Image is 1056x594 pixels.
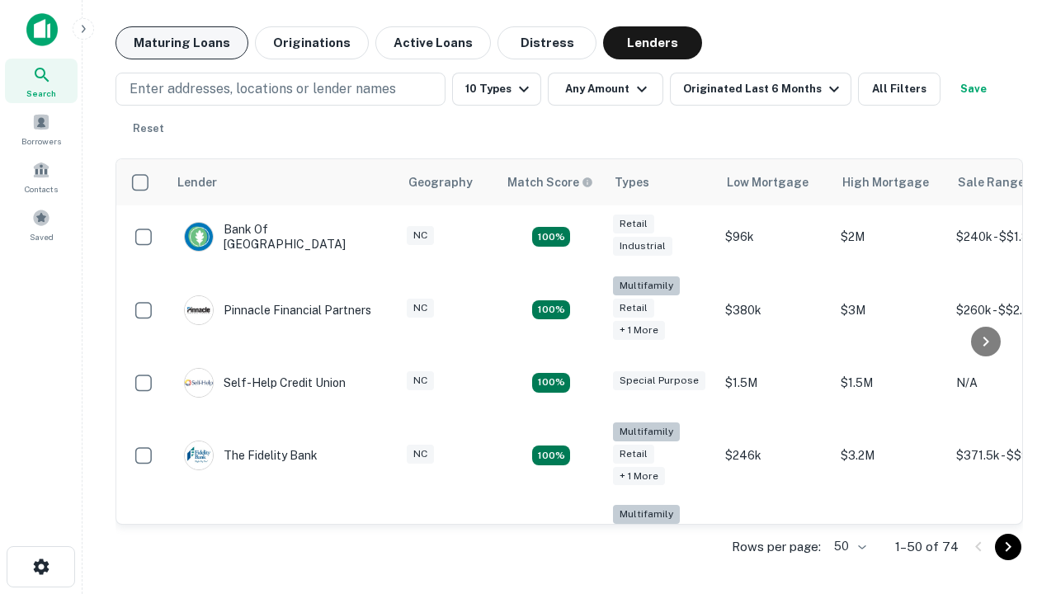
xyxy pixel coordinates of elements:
span: Borrowers [21,134,61,148]
button: Originations [255,26,369,59]
th: Capitalize uses an advanced AI algorithm to match your search with the best lender. The match sco... [497,159,605,205]
button: Save your search to get updates of matches that match your search criteria. [947,73,1000,106]
div: Matching Properties: 11, hasApolloMatch: undefined [532,373,570,393]
div: Retail [613,445,654,464]
button: All Filters [858,73,940,106]
iframe: Chat Widget [973,409,1056,488]
img: picture [185,223,213,251]
div: Multifamily [613,505,680,524]
div: Multifamily [613,422,680,441]
img: capitalize-icon.png [26,13,58,46]
div: NC [407,445,434,464]
th: Geography [398,159,497,205]
div: Retail [613,299,654,318]
td: $1.5M [832,351,948,414]
td: $3M [832,268,948,351]
span: Contacts [25,182,58,196]
td: $96k [717,205,832,268]
td: $2M [832,205,948,268]
button: Active Loans [375,26,491,59]
img: picture [185,296,213,324]
button: Distress [497,26,596,59]
a: Contacts [5,154,78,199]
div: NC [407,371,434,390]
div: Retail [613,214,654,233]
a: Search [5,59,78,103]
div: Matching Properties: 17, hasApolloMatch: undefined [532,300,570,320]
div: Geography [408,172,473,192]
th: Lender [167,159,398,205]
div: Industrial [613,237,672,256]
th: Types [605,159,717,205]
div: NC [407,226,434,245]
span: Search [26,87,56,100]
td: $246k [717,414,832,497]
td: $246.5k [717,497,832,580]
div: High Mortgage [842,172,929,192]
div: The Fidelity Bank [184,441,318,470]
button: Any Amount [548,73,663,106]
button: Enter addresses, locations or lender names [115,73,445,106]
div: Bank Of [GEOGRAPHIC_DATA] [184,222,382,252]
div: + 1 more [613,467,665,486]
th: High Mortgage [832,159,948,205]
td: $380k [717,268,832,351]
div: Pinnacle Financial Partners [184,295,371,325]
span: Saved [30,230,54,243]
div: 50 [827,535,869,559]
button: Originated Last 6 Months [670,73,851,106]
td: $1.5M [717,351,832,414]
div: Multifamily [613,276,680,295]
button: Reset [122,112,175,145]
div: Sale Range [958,172,1025,192]
div: Self-help Credit Union [184,368,346,398]
div: Matching Properties: 16, hasApolloMatch: undefined [532,227,570,247]
a: Saved [5,202,78,247]
a: Borrowers [5,106,78,151]
div: Lender [177,172,217,192]
button: Go to next page [995,534,1021,560]
div: Types [615,172,649,192]
div: Matching Properties: 10, hasApolloMatch: undefined [532,445,570,465]
button: Lenders [603,26,702,59]
div: NC [407,299,434,318]
div: Atlantic Union Bank [184,524,330,554]
button: Maturing Loans [115,26,248,59]
td: $9.2M [832,497,948,580]
h6: Match Score [507,173,590,191]
div: Low Mortgage [727,172,808,192]
div: Capitalize uses an advanced AI algorithm to match your search with the best lender. The match sco... [507,173,593,191]
div: + 1 more [613,321,665,340]
img: picture [185,369,213,397]
p: Enter addresses, locations or lender names [130,79,396,99]
div: Special Purpose [613,371,705,390]
div: Originated Last 6 Months [683,79,844,99]
button: 10 Types [452,73,541,106]
th: Low Mortgage [717,159,832,205]
p: 1–50 of 74 [895,537,959,557]
p: Rows per page: [732,537,821,557]
td: $3.2M [832,414,948,497]
img: picture [185,441,213,469]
